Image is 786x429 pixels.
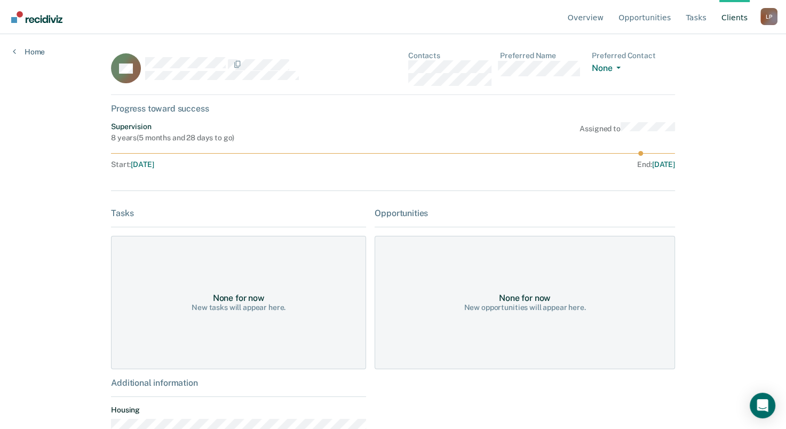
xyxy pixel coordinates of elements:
div: 8 years ( 5 months and 28 days to go ) [111,133,234,142]
div: None for now [499,293,551,303]
dt: Contacts [408,51,491,60]
img: Recidiviz [11,11,62,23]
div: L P [760,8,777,25]
a: Home [13,47,45,57]
span: [DATE] [131,160,154,169]
div: Opportunities [375,208,675,218]
div: Additional information [111,378,366,388]
div: None for now [213,293,265,303]
div: Supervision [111,122,234,131]
span: [DATE] [652,160,675,169]
div: Progress toward success [111,104,675,114]
dt: Housing [111,406,366,415]
dt: Preferred Name [500,51,583,60]
div: Tasks [111,208,366,218]
dt: Preferred Contact [592,51,675,60]
div: New opportunities will appear here. [464,303,585,312]
div: End : [398,160,675,169]
div: New tasks will appear here. [192,303,285,312]
div: Assigned to [579,122,675,142]
button: Profile dropdown button [760,8,777,25]
button: None [592,63,625,75]
div: Start : [111,160,393,169]
div: Open Intercom Messenger [750,393,775,418]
